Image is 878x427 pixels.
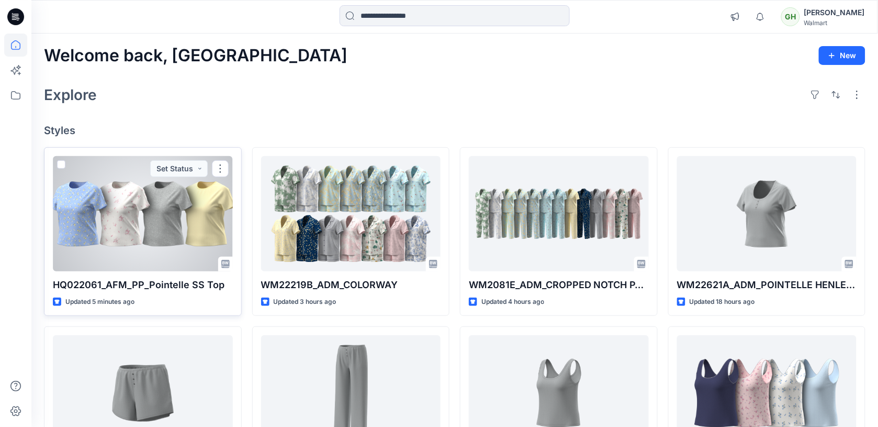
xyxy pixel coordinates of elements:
[65,297,134,308] p: Updated 5 minutes ago
[819,46,865,65] button: New
[44,46,347,65] h2: Welcome back, [GEOGRAPHIC_DATA]
[677,156,857,271] a: WM22621A_ADM_POINTELLE HENLEY TEE
[690,297,755,308] p: Updated 18 hours ago
[261,156,441,271] a: WM22219B_ADM_COLORWAY
[469,156,649,271] a: WM2081E_ADM_CROPPED NOTCH PJ SET w/ STRAIGHT HEM TOP_COLORWAY
[261,278,441,292] p: WM22219B_ADM_COLORWAY
[53,156,233,271] a: HQ022061_AFM_PP_Pointelle SS Top
[469,278,649,292] p: WM2081E_ADM_CROPPED NOTCH PJ SET w/ STRAIGHT HEM TOP_COLORWAY
[53,278,233,292] p: HQ022061_AFM_PP_Pointelle SS Top
[677,278,857,292] p: WM22621A_ADM_POINTELLE HENLEY TEE
[274,297,336,308] p: Updated 3 hours ago
[804,6,865,19] div: [PERSON_NAME]
[804,19,865,27] div: Walmart
[44,86,97,103] h2: Explore
[481,297,544,308] p: Updated 4 hours ago
[44,124,865,137] h4: Styles
[781,7,800,26] div: GH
